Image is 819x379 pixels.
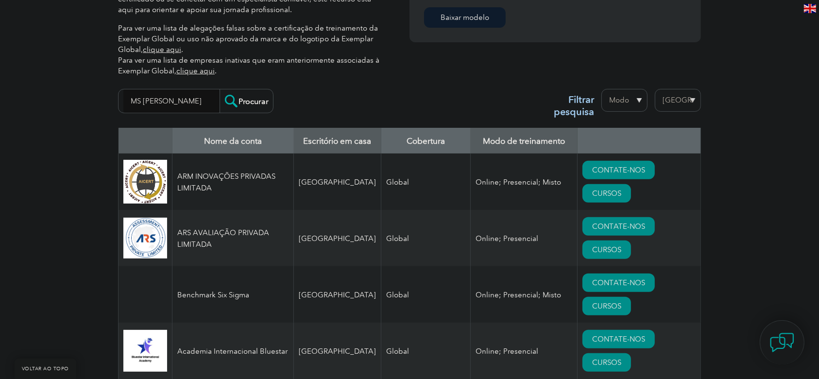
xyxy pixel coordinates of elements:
font: Benchmark Six Sigma [177,291,249,299]
a: VOLTAR AO TOPO [15,359,76,379]
font: Academia Internacional Bluestar [177,347,288,356]
a: CONTATE-NOS [582,330,655,348]
font: CONTATE-NOS [592,222,645,231]
font: CURSOS [592,189,621,198]
font: [GEOGRAPHIC_DATA] [299,291,376,299]
font: . [215,67,217,75]
font: Global [386,291,409,299]
font: Para ver uma lista de alegações falsas sobre a certificação de treinamento da Exemplar Global ou ... [118,24,378,54]
font: Global [386,234,409,243]
a: CURSOS [582,184,631,203]
font: Global [386,347,409,356]
font: Global [386,178,409,187]
font: Modo de treinamento [483,136,565,146]
a: clique aqui [176,67,215,75]
font: VOLTAR AO TOPO [22,366,69,372]
font: CONTATE-NOS [592,335,645,344]
a: CONTATE-NOS [582,274,655,292]
a: CONTATE-NOS [582,161,655,179]
font: Escritório em casa [304,136,372,146]
font: [GEOGRAPHIC_DATA] [299,347,376,356]
th: Home Office: ative para classificar a coluna em ordem crescente [294,128,381,154]
input: Procurar [220,89,273,113]
font: Online; Presencial [476,347,538,356]
th: Modo de treinamento: ative para classificar a coluna em ordem crescente [471,128,578,154]
font: Online; Presencial; Misto [476,291,561,299]
th: Nome da conta: ative para classificar a coluna em ordem decrescente [172,128,294,154]
font: Online; Presencial; Misto [476,178,561,187]
font: CURSOS [592,245,621,254]
img: d4f7149c-8dc9-ef11-a72f-002248108aed-logo.jpg [123,160,167,204]
font: [GEOGRAPHIC_DATA] [299,234,376,243]
img: 0db89cae-16d3-ed11-a7c7-0022481565fd-logo.jpg [123,330,167,372]
img: contact-chat.png [770,330,794,355]
a: Baixar modelo [424,7,506,28]
font: ARM INOVAÇÕES PRIVADAS LIMITADA [177,172,275,192]
a: CURSOS [582,297,631,315]
font: [GEOGRAPHIC_DATA] [299,178,376,187]
font: Baixar modelo [441,13,489,22]
font: CONTATE-NOS [592,278,645,287]
font: CONTATE-NOS [592,166,645,174]
font: Filtrar pesquisa [554,94,594,118]
font: ARS AVALIAÇÃO PRIVADA LIMITADA [177,228,269,249]
font: . [181,45,183,54]
a: clique aqui [143,45,181,54]
img: en [804,4,816,13]
th: Cobertura: ative para classificar a coluna em ordem crescente [381,128,471,154]
a: CURSOS [582,241,631,259]
img: 509b7a2e-6565-ed11-9560-0022481565fd-logo.png [123,218,167,258]
a: CURSOS [582,353,631,372]
a: CONTATE-NOS [582,217,655,236]
font: CURSOS [592,358,621,367]
font: Para ver uma lista de empresas inativas que eram anteriormente associadas à Exemplar Global, [118,56,379,75]
font: Cobertura [407,136,445,146]
th: : ativar para classificar a coluna em ordem crescente [578,128,701,154]
font: Nome da conta [204,136,262,146]
font: Online; Presencial [476,234,538,243]
font: CURSOS [592,302,621,310]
